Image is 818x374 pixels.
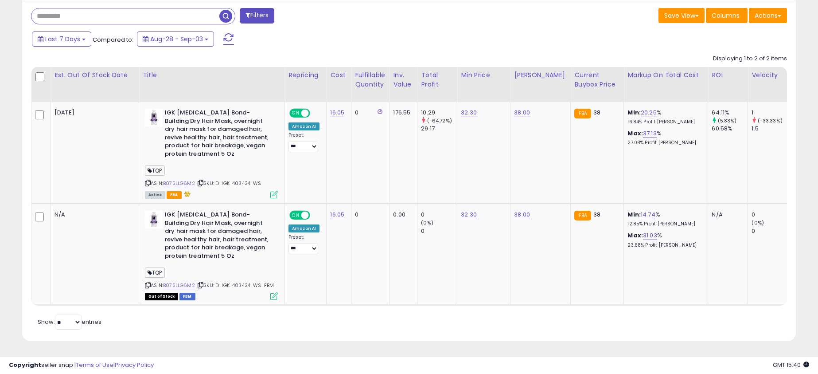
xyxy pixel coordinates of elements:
div: % [627,232,701,248]
button: Columns [706,8,748,23]
span: TOP [145,165,165,176]
div: Displaying 1 to 2 of 2 items [713,55,787,63]
a: 32.30 [461,108,477,117]
span: OFF [309,110,323,117]
span: Columns [712,11,740,20]
div: 1 [752,109,787,117]
b: IGK [MEDICAL_DATA] Bond-Building Dry Hair Mask, overnight dry hair mask for damaged hair, revive ... [165,211,273,262]
small: (5.83%) [718,117,737,124]
div: 0 [355,109,382,117]
p: 16.84% Profit [PERSON_NAME] [627,119,701,125]
b: IGK [MEDICAL_DATA] Bond-Building Dry Hair Mask, overnight dry hair mask for damaged hair, revive ... [165,109,273,160]
div: Velocity [752,71,784,80]
img: 31x3AHjwEKL._SL40_.jpg [145,109,163,126]
button: Filters [240,8,274,24]
a: Privacy Policy [115,361,154,369]
button: Save View [658,8,705,23]
span: 38 [593,108,600,117]
div: Repricing [288,71,323,80]
div: 0 [421,227,457,235]
button: Actions [749,8,787,23]
div: 0 [421,211,457,219]
div: 0 [355,211,382,219]
div: 64.11% [712,109,748,117]
i: hazardous material [182,191,191,197]
a: 14.74 [641,210,655,219]
a: Terms of Use [76,361,113,369]
p: [DATE] [55,109,132,117]
span: TOP [145,268,165,278]
th: The percentage added to the cost of goods (COGS) that forms the calculator for Min & Max prices. [624,67,708,102]
div: ASIN: [145,211,278,299]
a: 32.30 [461,210,477,219]
small: FBA [574,109,591,118]
div: N/A [712,211,741,219]
div: 0 [752,211,787,219]
div: Markup on Total Cost [627,71,704,80]
a: 31.03 [643,231,657,240]
small: (0%) [752,219,764,226]
span: Last 7 Days [45,35,80,43]
p: N/A [55,211,132,219]
p: 12.85% Profit [PERSON_NAME] [627,221,701,227]
span: 38 [593,210,600,219]
span: ON [290,110,301,117]
b: Min: [627,210,641,219]
a: B07SLLG6M2 [163,180,195,187]
a: 38.00 [514,210,530,219]
div: % [627,211,701,227]
span: FBA [167,191,182,199]
a: B07SLLG6M2 [163,282,195,289]
a: 16.05 [330,210,344,219]
div: 29.17 [421,125,457,133]
span: ON [290,212,301,219]
a: 20.25 [641,108,657,117]
div: 0.00 [393,211,410,219]
div: Cost [330,71,347,80]
b: Min: [627,108,641,117]
small: (-33.33%) [758,117,783,124]
div: 0 [752,227,787,235]
b: Max: [627,129,643,138]
div: Min Price [461,71,506,80]
span: | SKU: D-IGK-403434-WS-FBM [196,282,274,289]
div: Title [143,71,281,80]
a: 38.00 [514,108,530,117]
div: seller snap | | [9,361,154,370]
span: | SKU: D-IGK-403434-WS [196,180,261,187]
div: Amazon AI [288,224,319,232]
div: 176.55 [393,109,410,117]
span: All listings currently available for purchase on Amazon [145,191,165,199]
a: 37.13 [643,129,657,138]
div: ASIN: [145,109,278,197]
strong: Copyright [9,361,41,369]
div: Amazon AI [288,122,319,130]
small: FBA [574,211,591,220]
b: Max: [627,231,643,240]
div: 60.58% [712,125,748,133]
span: OFF [309,212,323,219]
div: ROI [712,71,744,80]
button: Aug-28 - Sep-03 [137,31,214,47]
div: Est. Out Of Stock Date [55,71,135,80]
small: (-64.72%) [427,117,452,124]
span: Aug-28 - Sep-03 [150,35,203,43]
div: % [627,130,701,146]
div: Preset: [288,132,319,152]
div: Inv. value [393,71,413,89]
div: Total Profit [421,71,453,89]
div: [PERSON_NAME] [514,71,567,80]
div: Preset: [288,234,319,254]
p: 23.68% Profit [PERSON_NAME] [627,242,701,248]
span: FBM [179,293,195,300]
img: 31x3AHjwEKL._SL40_.jpg [145,211,163,228]
span: All listings that are currently out of stock and unavailable for purchase on Amazon [145,293,178,300]
div: 10.29 [421,109,457,117]
div: 1.5 [752,125,787,133]
button: Last 7 Days [32,31,91,47]
div: % [627,109,701,125]
span: 2025-09-11 15:40 GMT [773,361,809,369]
a: 16.05 [330,108,344,117]
div: Fulfillable Quantity [355,71,386,89]
div: Current Buybox Price [574,71,620,89]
